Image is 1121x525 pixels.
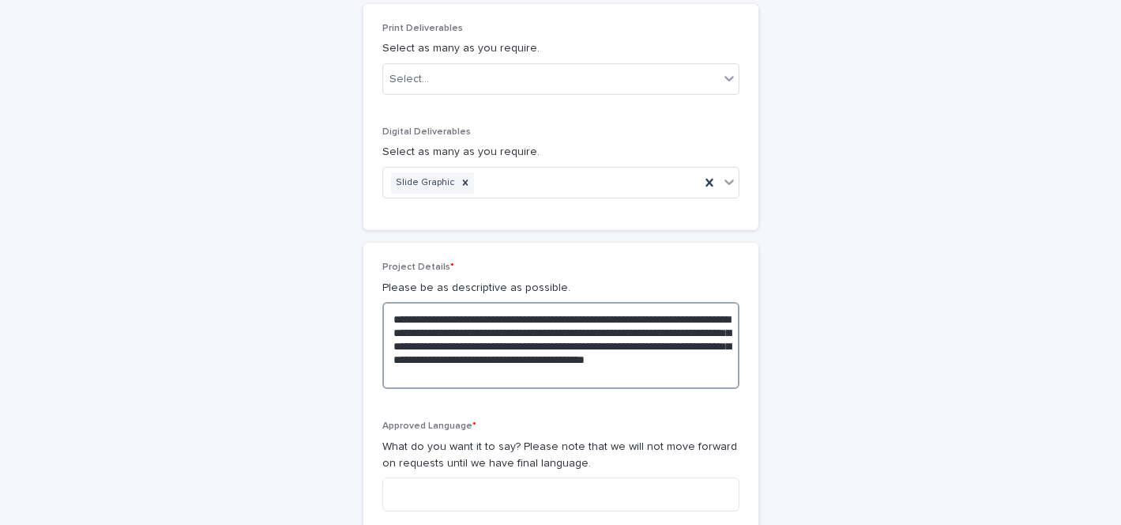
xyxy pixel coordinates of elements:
span: Project Details [382,262,454,272]
p: Select as many as you require. [382,40,739,57]
div: Select... [389,71,429,88]
div: Slide Graphic [391,172,457,194]
span: Print Deliverables [382,24,463,33]
p: Select as many as you require. [382,144,739,161]
p: Please be as descriptive as possible. [382,280,739,296]
span: Digital Deliverables [382,127,471,137]
p: What do you want it to say? Please note that we will not move forward on requests until we have f... [382,439,739,472]
span: Approved Language [382,421,476,431]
